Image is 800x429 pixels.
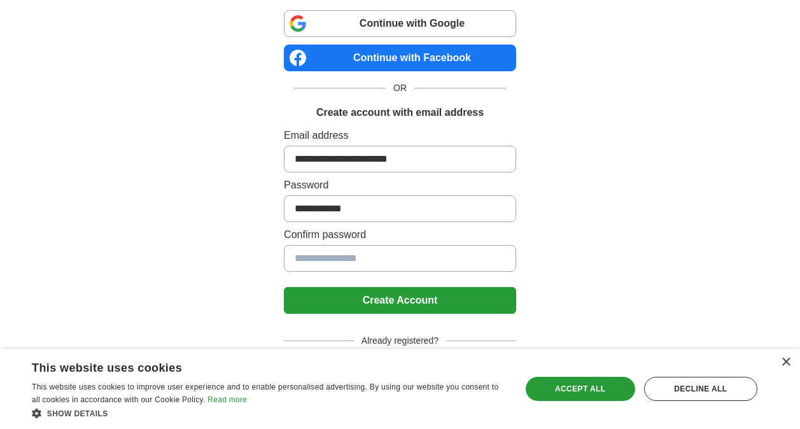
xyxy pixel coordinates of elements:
span: Show details [47,409,108,418]
a: Continue with Google [284,10,516,37]
label: Email address [284,128,516,143]
label: Confirm password [284,227,516,243]
div: Accept all [526,377,635,401]
div: This website uses cookies [32,356,475,376]
div: Decline all [644,377,757,401]
div: Show details [32,407,507,419]
a: Continue with Facebook [284,45,516,71]
button: Create Account [284,287,516,314]
div: Close [781,358,790,367]
span: This website uses cookies to improve user experience and to enable personalised advertising. By u... [32,383,498,404]
label: Password [284,178,516,193]
a: Read more, opens a new window [207,395,247,404]
span: Already registered? [354,334,446,348]
span: OR [386,81,414,95]
h1: Create account with email address [316,105,484,120]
